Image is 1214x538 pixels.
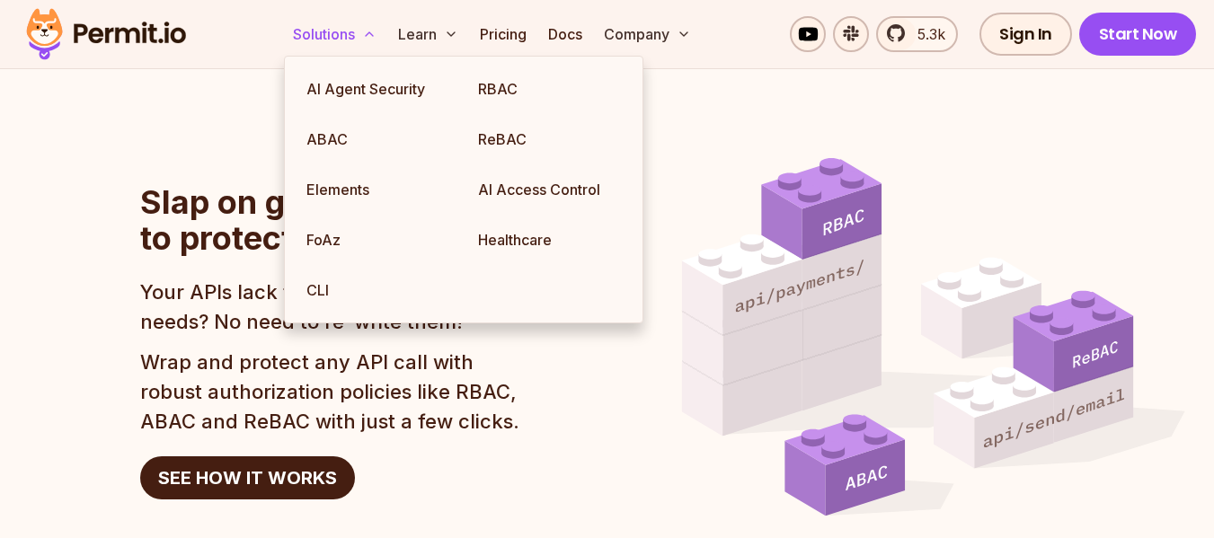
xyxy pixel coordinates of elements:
a: AI Access Control [464,164,635,215]
a: CLI [292,265,464,315]
img: Permit logo [18,4,194,65]
a: Sign In [979,13,1072,56]
a: Elements [292,164,464,215]
a: ABAC [292,114,464,164]
a: Docs [541,16,589,52]
a: SEE HOW IT WORKS [140,456,355,499]
a: RBAC [464,64,635,114]
h2: Slap on granular permissions to protect your APIs. [140,184,624,256]
a: 5.3k [876,16,958,52]
p: Wrap and protect any API call with robust authorization policies like RBAC, ABAC and ReBAC with j... [140,348,532,437]
span: 5.3k [907,23,945,45]
a: Pricing [473,16,534,52]
a: Healthcare [464,215,635,265]
button: Company [597,16,698,52]
button: Solutions [286,16,384,52]
a: Start Now [1079,13,1197,56]
button: Learn [391,16,465,52]
a: FoAz [292,215,464,265]
a: ReBAC [464,114,635,164]
a: AI Agent Security [292,64,464,114]
p: Your APIs lack the policy your app needs? No need to re-write them! [140,278,532,337]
